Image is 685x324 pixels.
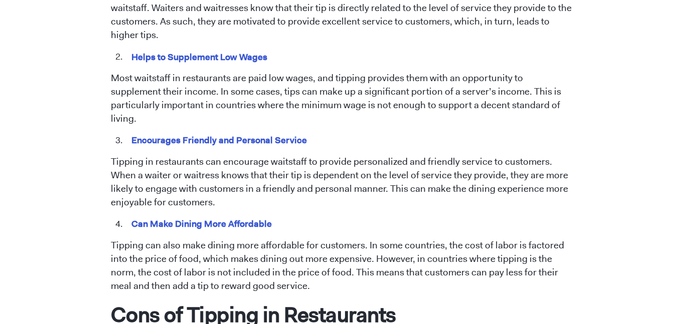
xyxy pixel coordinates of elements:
[130,49,269,65] mark: Helps to Supplement Low Wages
[130,132,309,148] mark: Encourages Friendly and Personal Service
[111,239,575,293] p: Tipping can also make dining more affordable for customers. In some countries, the cost of labor ...
[111,155,575,209] p: Tipping in restaurants can encourage waitstaff to provide personalized and friendly service to cu...
[130,216,274,231] mark: Can Make Dining More Affordable
[111,72,575,126] p: Most waitstaff in restaurants are paid low wages, and tipping provides them with an opportunity t...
